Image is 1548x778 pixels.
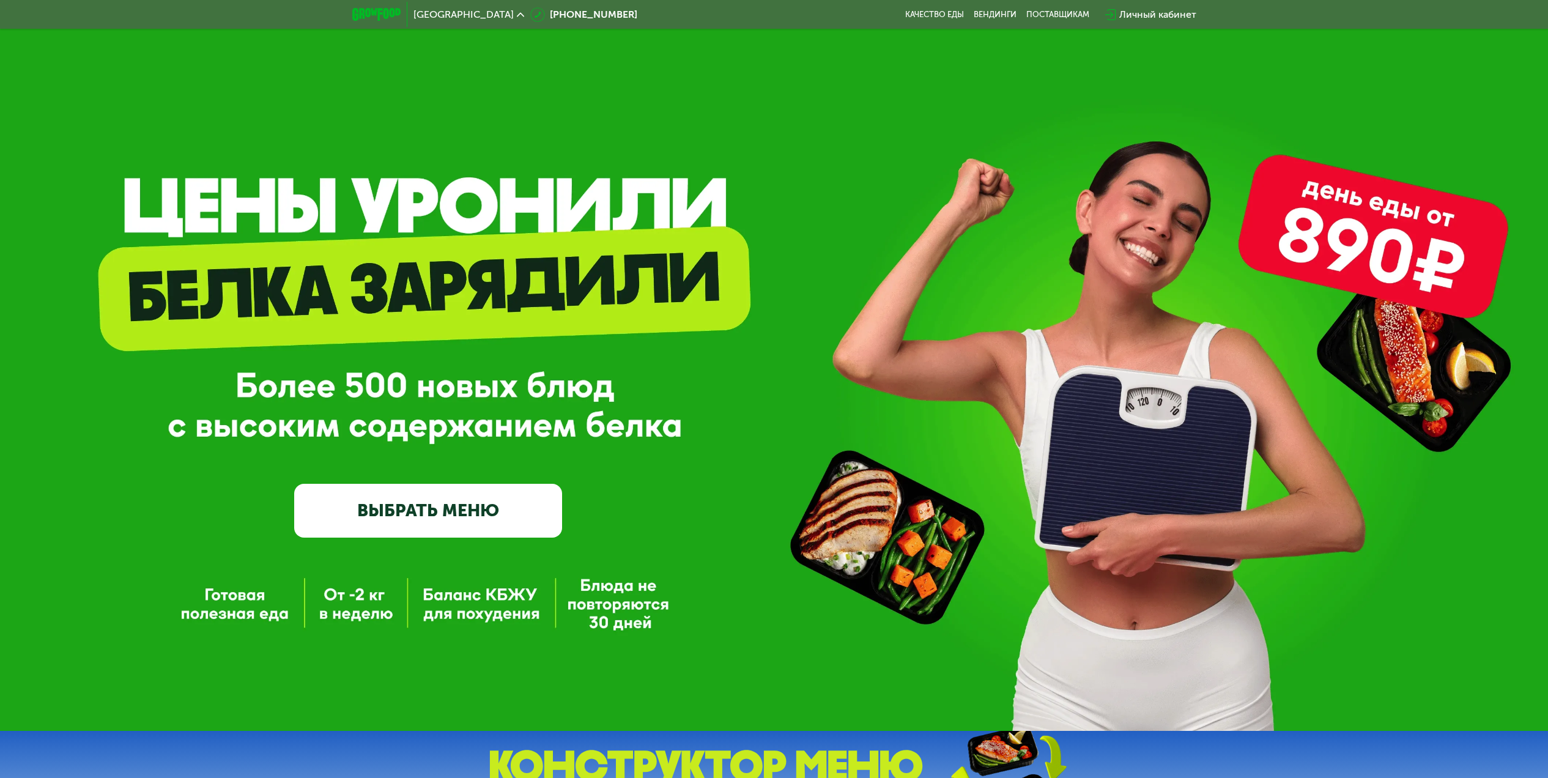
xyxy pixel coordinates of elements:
[1026,10,1089,20] div: поставщикам
[413,10,514,20] span: [GEOGRAPHIC_DATA]
[530,7,637,22] a: [PHONE_NUMBER]
[905,10,964,20] a: Качество еды
[1119,7,1196,22] div: Личный кабинет
[974,10,1017,20] a: Вендинги
[294,484,562,538] a: ВЫБРАТЬ МЕНЮ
